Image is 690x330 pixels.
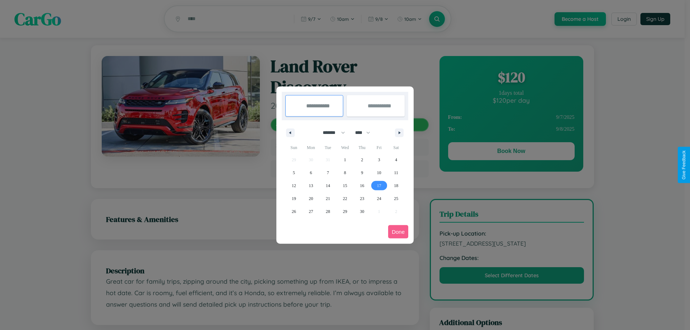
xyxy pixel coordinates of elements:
button: 12 [285,179,302,192]
button: 27 [302,205,319,218]
button: 10 [371,166,387,179]
button: 4 [388,153,405,166]
button: 17 [371,179,387,192]
span: 26 [292,205,296,218]
button: 11 [388,166,405,179]
span: 2 [361,153,363,166]
span: 11 [394,166,398,179]
button: 1 [336,153,353,166]
button: 21 [319,192,336,205]
span: Sat [388,142,405,153]
button: 7 [319,166,336,179]
span: 12 [292,179,296,192]
button: 28 [319,205,336,218]
span: 25 [394,192,398,205]
button: 25 [388,192,405,205]
button: 30 [354,205,371,218]
span: 4 [395,153,397,166]
span: 10 [377,166,381,179]
button: 29 [336,205,353,218]
span: 16 [360,179,364,192]
button: 16 [354,179,371,192]
button: 5 [285,166,302,179]
button: 6 [302,166,319,179]
button: 20 [302,192,319,205]
button: 3 [371,153,387,166]
span: 9 [361,166,363,179]
span: 24 [377,192,381,205]
button: 19 [285,192,302,205]
span: 13 [309,179,313,192]
button: 9 [354,166,371,179]
span: 23 [360,192,364,205]
span: 29 [343,205,347,218]
span: 22 [343,192,347,205]
button: 23 [354,192,371,205]
button: 15 [336,179,353,192]
button: 13 [302,179,319,192]
button: 26 [285,205,302,218]
span: 17 [377,179,381,192]
span: 19 [292,192,296,205]
span: 8 [344,166,346,179]
span: 5 [293,166,295,179]
button: 24 [371,192,387,205]
span: Wed [336,142,353,153]
span: 18 [394,179,398,192]
button: 22 [336,192,353,205]
span: Sun [285,142,302,153]
span: 6 [310,166,312,179]
span: 28 [326,205,330,218]
span: 7 [327,166,329,179]
span: Thu [354,142,371,153]
span: 3 [378,153,380,166]
button: 14 [319,179,336,192]
button: 2 [354,153,371,166]
span: 30 [360,205,364,218]
span: 15 [343,179,347,192]
span: Mon [302,142,319,153]
span: 14 [326,179,330,192]
span: 21 [326,192,330,205]
button: 8 [336,166,353,179]
span: 27 [309,205,313,218]
span: Fri [371,142,387,153]
span: 20 [309,192,313,205]
button: Done [388,225,408,238]
span: Tue [319,142,336,153]
button: 18 [388,179,405,192]
div: Give Feedback [681,150,686,180]
span: 1 [344,153,346,166]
